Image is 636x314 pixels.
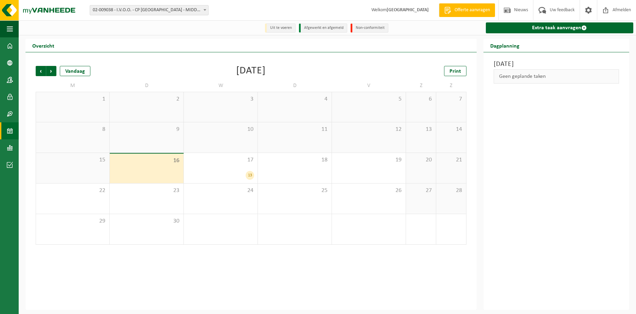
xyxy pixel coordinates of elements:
[409,95,432,103] span: 6
[335,156,402,164] span: 19
[39,95,106,103] span: 1
[246,171,254,180] div: 13
[261,95,328,103] span: 4
[440,95,463,103] span: 7
[39,156,106,164] span: 15
[187,95,254,103] span: 3
[261,187,328,194] span: 25
[39,217,106,225] span: 29
[36,66,46,76] span: Vorige
[236,66,266,76] div: [DATE]
[187,126,254,133] span: 10
[299,23,347,33] li: Afgewerkt en afgemeld
[486,22,633,33] a: Extra taak aanvragen
[261,126,328,133] span: 11
[335,187,402,194] span: 26
[265,23,296,33] li: Uit te voeren
[440,126,463,133] span: 14
[261,156,328,164] span: 18
[449,69,461,74] span: Print
[494,69,619,84] div: Geen geplande taken
[60,66,90,76] div: Vandaag
[335,95,402,103] span: 5
[258,80,332,92] td: D
[39,126,106,133] span: 8
[113,157,180,164] span: 16
[184,80,258,92] td: W
[90,5,209,15] span: 02-009038 - I.V.O.O. - CP MIDDELKERKE - MIDDELKERKE
[436,80,466,92] td: Z
[440,156,463,164] span: 21
[409,156,432,164] span: 20
[409,126,432,133] span: 13
[335,126,402,133] span: 12
[113,126,180,133] span: 9
[444,66,466,76] a: Print
[406,80,436,92] td: Z
[3,299,113,314] iframe: chat widget
[494,59,619,69] h3: [DATE]
[440,187,463,194] span: 28
[187,187,254,194] span: 24
[90,5,208,15] span: 02-009038 - I.V.O.O. - CP MIDDELKERKE - MIDDELKERKE
[39,187,106,194] span: 22
[409,187,432,194] span: 27
[113,187,180,194] span: 23
[439,3,495,17] a: Offerte aanvragen
[25,39,61,52] h2: Overzicht
[187,156,254,164] span: 17
[483,39,526,52] h2: Dagplanning
[332,80,406,92] td: V
[113,217,180,225] span: 30
[36,80,110,92] td: M
[46,66,56,76] span: Volgende
[110,80,184,92] td: D
[113,95,180,103] span: 2
[453,7,492,14] span: Offerte aanvragen
[387,7,429,13] strong: [GEOGRAPHIC_DATA]
[351,23,388,33] li: Non-conformiteit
